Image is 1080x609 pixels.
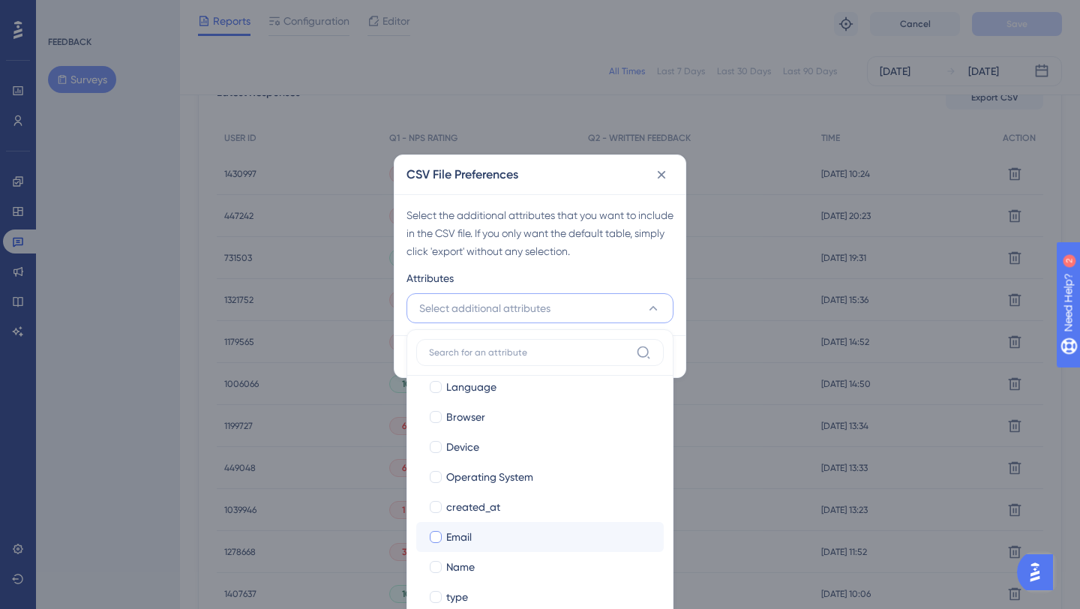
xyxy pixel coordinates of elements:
[104,7,109,19] div: 2
[1017,550,1062,595] iframe: UserGuiding AI Assistant Launcher
[429,346,630,358] input: Search for an attribute
[446,468,533,486] span: Operating System
[406,269,454,287] span: Attributes
[446,378,496,396] span: Language
[446,558,475,576] span: Name
[419,299,550,317] span: Select additional attributes
[406,166,518,184] h2: CSV File Preferences
[446,528,472,546] span: Email
[446,438,479,456] span: Device
[446,588,468,606] span: type
[446,408,485,426] span: Browser
[406,206,673,260] div: Select the additional attributes that you want to include in the CSV file. If you only want the d...
[446,498,500,516] span: created_at
[35,4,94,22] span: Need Help?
